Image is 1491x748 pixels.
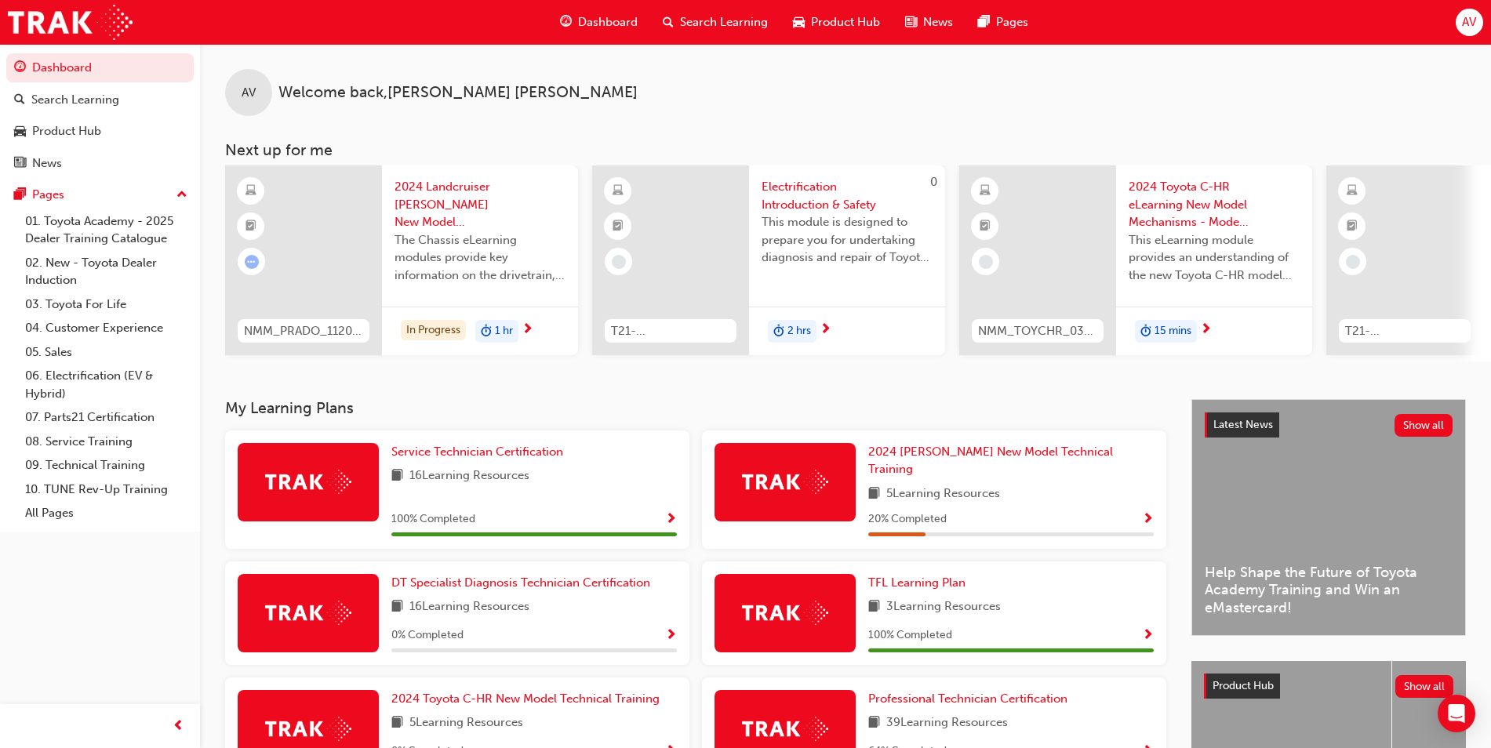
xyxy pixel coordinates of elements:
[742,601,828,625] img: Trak
[481,321,492,342] span: duration-icon
[886,714,1008,733] span: 39 Learning Resources
[173,717,184,736] span: prev-icon
[1345,322,1464,340] span: T21-PTEN_PETROL_PRE_EXAM
[6,180,194,209] button: Pages
[978,322,1097,340] span: NMM_TOYCHR_032024_MODULE_1
[980,216,991,237] span: booktick-icon
[19,405,194,430] a: 07. Parts21 Certification
[1191,399,1466,636] a: Latest NewsShow allHelp Shape the Future of Toyota Academy Training and Win an eMastercard!
[868,692,1067,706] span: Professional Technician Certification
[1140,321,1151,342] span: duration-icon
[811,13,880,31] span: Product Hub
[225,165,578,355] a: NMM_PRADO_112024_MODULE_22024 Landcruiser [PERSON_NAME] New Model Mechanisms - Chassis 2The Chass...
[868,576,966,590] span: TFL Learning Plan
[930,175,937,189] span: 0
[19,364,194,405] a: 06. Electrification (EV & Hybrid)
[1142,629,1154,643] span: Show Progress
[979,255,993,269] span: learningRecordVerb_NONE-icon
[665,626,677,645] button: Show Progress
[1395,675,1454,698] button: Show all
[19,430,194,454] a: 08. Service Training
[242,84,256,102] span: AV
[391,626,464,645] span: 0 % Completed
[959,165,1312,355] a: NMM_TOYCHR_032024_MODULE_12024 Toyota C-HR eLearning New Model Mechanisms - Model Outline (Module...
[409,467,529,486] span: 16 Learning Resources
[32,154,62,172] div: News
[663,13,674,32] span: search-icon
[225,399,1166,417] h3: My Learning Plans
[923,13,953,31] span: News
[868,690,1074,708] a: Professional Technician Certification
[578,13,638,31] span: Dashboard
[1213,418,1273,431] span: Latest News
[19,316,194,340] a: 04. Customer Experience
[391,692,660,706] span: 2024 Toyota C-HR New Model Technical Training
[868,443,1154,478] a: 2024 [PERSON_NAME] New Model Technical Training
[905,13,917,32] span: news-icon
[966,6,1041,38] a: pages-iconPages
[391,574,656,592] a: DT Specialist Diagnosis Technician Certification
[391,597,403,617] span: book-icon
[742,717,828,741] img: Trak
[592,165,945,355] a: 0T21-FOD_HVIS_PREREQElectrification Introduction & SafetyThis module is designed to prepare you f...
[265,470,351,494] img: Trak
[278,84,638,102] span: Welcome back , [PERSON_NAME] [PERSON_NAME]
[650,6,780,38] a: search-iconSearch Learning
[665,513,677,527] span: Show Progress
[787,322,811,340] span: 2 hrs
[265,601,351,625] img: Trak
[8,5,133,40] img: Trak
[391,445,563,459] span: Service Technician Certification
[19,292,194,317] a: 03. Toyota For Life
[391,510,475,528] span: 100 % Completed
[265,717,351,741] img: Trak
[793,13,805,32] span: car-icon
[6,53,194,82] a: Dashboard
[547,6,650,38] a: guage-iconDashboard
[1438,695,1475,732] div: Open Intercom Messenger
[495,322,513,340] span: 1 hr
[680,13,768,31] span: Search Learning
[886,597,1001,617] span: 3 Learning Resources
[19,453,194,477] a: 09. Technical Training
[1395,414,1453,437] button: Show all
[391,576,650,590] span: DT Specialist Diagnosis Technician Certification
[244,322,363,340] span: NMM_PRADO_112024_MODULE_2
[6,117,194,146] a: Product Hub
[395,178,565,231] span: 2024 Landcruiser [PERSON_NAME] New Model Mechanisms - Chassis 2
[1347,181,1358,202] span: learningResourceType_ELEARNING-icon
[395,231,565,285] span: The Chassis eLearning modules provide key information on the drivetrain, suspension, brake and st...
[1205,564,1453,617] span: Help Shape the Future of Toyota Academy Training and Win an eMastercard!
[978,13,990,32] span: pages-icon
[1462,13,1476,31] span: AV
[1200,323,1212,337] span: next-icon
[868,485,880,504] span: book-icon
[409,714,523,733] span: 5 Learning Resources
[14,188,26,202] span: pages-icon
[868,597,880,617] span: book-icon
[1142,513,1154,527] span: Show Progress
[14,125,26,139] span: car-icon
[200,141,1491,159] h3: Next up for me
[742,470,828,494] img: Trak
[1129,231,1300,285] span: This eLearning module provides an understanding of the new Toyota C-HR model line-up and their Ka...
[1155,322,1191,340] span: 15 mins
[19,209,194,251] a: 01. Toyota Academy - 2025 Dealer Training Catalogue
[6,50,194,180] button: DashboardSearch LearningProduct HubNews
[32,122,101,140] div: Product Hub
[391,443,569,461] a: Service Technician Certification
[1347,216,1358,237] span: booktick-icon
[1205,412,1453,438] a: Latest NewsShow all
[612,255,626,269] span: learningRecordVerb_NONE-icon
[868,574,972,592] a: TFL Learning Plan
[245,216,256,237] span: booktick-icon
[19,501,194,525] a: All Pages
[1213,679,1274,692] span: Product Hub
[19,251,194,292] a: 02. New - Toyota Dealer Induction
[886,485,1000,504] span: 5 Learning Resources
[780,6,893,38] a: car-iconProduct Hub
[6,149,194,178] a: News
[613,181,624,202] span: learningResourceType_ELEARNING-icon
